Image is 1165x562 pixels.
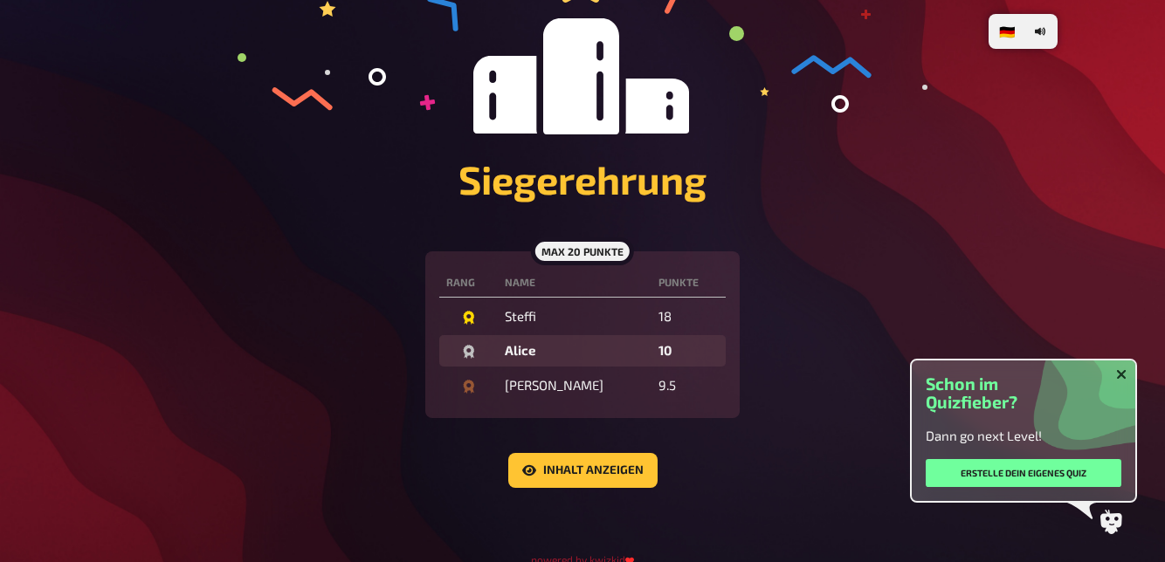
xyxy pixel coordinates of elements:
th: Rang [439,269,498,298]
a: Erstelle dein eigenes Quiz [926,459,1121,487]
p: Dann go next Level! [926,426,1121,446]
h1: Siegerehrung [107,155,1058,202]
div: Steffi [505,308,645,326]
button: Schließen [1107,369,1135,380]
td: 9.5 [651,370,726,401]
td: 18 [651,301,726,332]
button: Inhalt anzeigen [508,453,658,488]
div: [PERSON_NAME] [505,377,645,394]
th: Punkte [651,269,726,298]
div: Alice [505,342,645,360]
div: max 20 Punkte [531,237,634,265]
h3: Schon im Quizfieber? [926,374,1086,412]
th: Name [498,269,651,298]
li: 🇩🇪 [992,17,1023,45]
td: 10 [651,335,726,367]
